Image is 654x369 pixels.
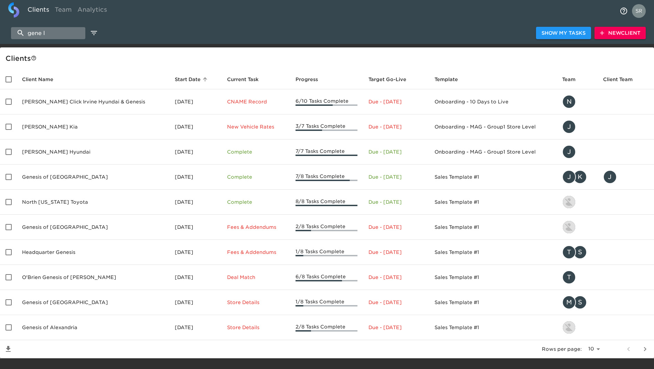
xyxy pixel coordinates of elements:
[25,2,52,19] a: Clients
[429,165,557,190] td: Sales Template #1
[227,199,285,205] p: Complete
[296,75,327,83] span: Progress
[17,265,169,290] td: O'Brien Genesis of [PERSON_NAME]
[227,324,285,331] p: Store Details
[562,270,592,284] div: tracy@roadster.com
[600,29,640,37] span: New Client
[88,27,100,39] button: edit
[573,245,587,259] div: S
[573,170,587,184] div: K
[290,240,363,265] td: 1/8 Tasks Complete
[31,55,36,61] svg: This is a list of all of your clients and clients shared with you
[17,240,169,265] td: Headquarter Genesis
[368,224,423,231] p: Due - [DATE]
[563,221,575,233] img: lowell@roadster.com
[169,89,222,114] td: [DATE]
[290,165,363,190] td: 7/8 Tasks Complete
[368,199,423,205] p: Due - [DATE]
[562,170,576,184] div: J
[290,215,363,240] td: 2/8 Tasks Complete
[429,215,557,240] td: Sales Template #1
[562,120,592,134] div: justin.gervais@roadster.com
[429,139,557,165] td: Onboarding - MAG - Group1 Store Level
[227,123,285,130] p: New Vehicle Rates
[290,315,363,340] td: 2/8 Tasks Complete
[368,249,423,256] p: Due - [DATE]
[562,245,592,259] div: tracy@roadster.com, savannah@roadster.com
[17,114,169,139] td: [PERSON_NAME] Kia
[169,165,222,190] td: [DATE]
[429,89,557,114] td: Onboarding - 10 Days to Live
[8,2,19,18] img: logo
[290,139,363,165] td: 7/7 Tasks Complete
[169,290,222,315] td: [DATE]
[562,245,576,259] div: T
[11,27,85,39] input: search
[368,75,415,83] span: Target Go-Live
[169,240,222,265] td: [DATE]
[169,139,222,165] td: [DATE]
[227,75,268,83] span: Current Task
[290,190,363,215] td: 8/8 Tasks Complete
[227,249,285,256] p: Fees & Addendums
[536,27,591,40] button: Show My Tasks
[637,341,653,357] button: next page
[368,274,423,281] p: Due - [DATE]
[17,190,169,215] td: North [US_STATE] Toyota
[17,89,169,114] td: [PERSON_NAME] Click Irvine Hyundai & Genesis
[368,148,423,155] p: Due - [DATE]
[17,139,169,165] td: [PERSON_NAME] Hyundai
[562,295,576,309] div: M
[594,27,646,40] button: NewClient
[562,145,576,159] div: J
[562,170,592,184] div: justin.gervais@roadster.com, kevin.dodt@roadster.com
[169,215,222,240] td: [DATE]
[562,295,592,309] div: mike.crothers@roadster.com, savannah@roadster.com
[435,75,467,83] span: Template
[429,114,557,139] td: Onboarding - MAG - Group1 Store Level
[562,270,576,284] div: T
[615,3,632,19] button: notifications
[175,75,210,83] span: Start Date
[573,295,587,309] div: S
[563,321,575,334] img: lowell@roadster.com
[368,123,423,130] p: Due - [DATE]
[562,145,592,159] div: justin.gervais@roadster.com
[227,148,285,155] p: Complete
[562,95,592,109] div: nikko.foster@roadster.com
[368,98,423,105] p: Due - [DATE]
[603,170,617,184] div: J
[429,240,557,265] td: Sales Template #1
[17,290,169,315] td: Genesis of [GEOGRAPHIC_DATA]
[632,4,646,18] img: Profile
[562,120,576,134] div: J
[563,196,575,208] img: lowell@roadster.com
[227,299,285,306] p: Store Details
[227,274,285,281] p: Deal Match
[562,195,592,209] div: lowell@roadster.com
[562,95,576,109] div: N
[52,2,75,19] a: Team
[585,344,602,354] select: rows per page
[368,75,406,83] span: Calculated based on the start date and the duration of all Tasks contained in this Hub.
[17,315,169,340] td: Genesis of Alexandria
[562,321,592,334] div: lowell@roadster.com
[542,346,582,353] p: Rows per page:
[429,190,557,215] td: Sales Template #1
[169,265,222,290] td: [DATE]
[6,53,651,64] div: Client s
[562,220,592,234] div: lowell@roadster.com
[429,315,557,340] td: Sales Template #1
[227,98,285,105] p: CNAME Record
[169,190,222,215] td: [DATE]
[562,75,585,83] span: Team
[542,29,586,37] span: Show My Tasks
[227,174,285,180] p: Complete
[17,215,169,240] td: Genesis of [GEOGRAPHIC_DATA]
[603,75,642,83] span: Client Team
[290,114,363,139] td: 3/7 Tasks Complete
[290,89,363,114] td: 6/10 Tasks Complete
[22,75,62,83] span: Client Name
[603,170,648,184] div: jimh@sbhyundai.com
[290,265,363,290] td: 6/8 Tasks Complete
